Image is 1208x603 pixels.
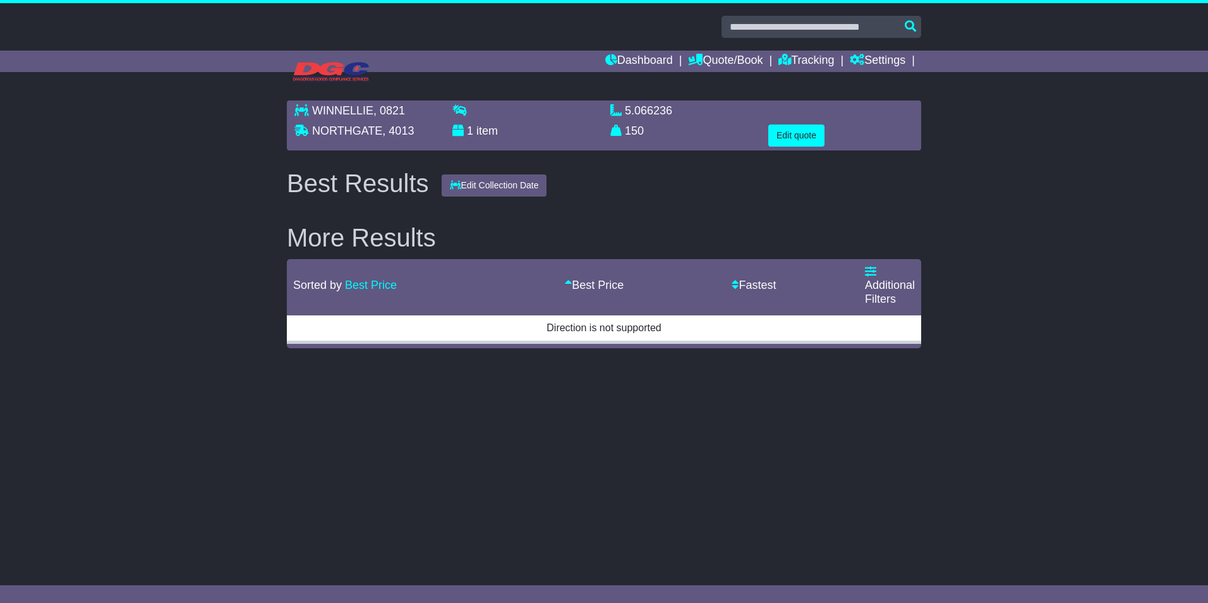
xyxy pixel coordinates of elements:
td: Direction is not supported [287,314,921,342]
span: 1 [467,125,473,137]
span: , 4013 [382,125,414,137]
span: item [476,125,498,137]
a: Fastest [732,279,776,291]
button: Edit Collection Date [442,174,547,197]
span: 5.066236 [625,104,672,117]
div: Best Results [281,169,435,197]
a: Dashboard [605,51,673,72]
h2: More Results [287,224,921,252]
span: 150 [625,125,644,137]
a: Tracking [778,51,834,72]
a: Quote/Book [688,51,763,72]
span: WINNELLIE [312,104,373,117]
span: , 0821 [373,104,405,117]
a: Best Price [565,279,624,291]
a: Best Price [345,279,397,291]
button: Edit quote [768,125,824,147]
span: NORTHGATE [312,125,382,137]
a: Settings [850,51,905,72]
a: Additional Filters [865,265,915,305]
span: Sorted by [293,279,342,291]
